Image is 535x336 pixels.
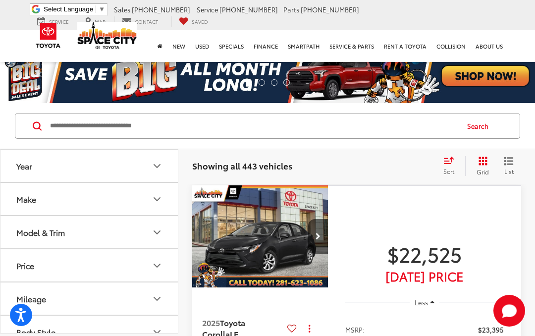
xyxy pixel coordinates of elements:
img: Toyota [30,19,67,52]
div: Mileage [151,293,163,305]
span: MSRP: [345,325,365,335]
a: Collision [431,30,471,62]
svg: Start Chat [493,295,525,327]
span: Map [95,18,106,25]
button: Select sort value [438,156,465,176]
span: [PHONE_NUMBER] [219,5,278,14]
button: Search [458,113,503,138]
button: Less [410,293,439,311]
a: Service [30,16,76,27]
span: 2025 [202,317,220,328]
span: Service [49,18,69,25]
a: Contact [114,16,165,27]
span: Saved [192,18,208,25]
span: $22,525 [345,241,504,266]
span: Service [197,5,218,14]
span: Less [415,298,428,307]
a: Service & Parts [324,30,379,62]
div: 2025 Toyota Corolla LE 0 [192,185,329,287]
a: SmartPath [283,30,324,62]
button: MileageMileage [0,282,179,315]
button: YearYear [0,150,179,182]
span: [PHONE_NUMBER] [132,5,190,14]
div: Make [151,193,163,205]
span: Sales [114,5,130,14]
a: New [167,30,190,62]
span: [PHONE_NUMBER] [301,5,359,14]
img: Space City Toyota [77,22,137,49]
span: Showing all 443 vehicles [192,160,292,171]
button: Toggle Chat Window [493,295,525,327]
a: My Saved Vehicles [171,16,215,27]
span: List [504,167,514,175]
span: Parts [283,5,299,14]
a: Finance [249,30,283,62]
span: $23,395 [478,325,504,335]
span: ▼ [99,5,105,13]
div: Year [151,160,163,172]
div: Make [16,194,36,204]
div: Year [16,161,32,170]
button: PricePrice [0,249,179,281]
a: Map [78,16,113,27]
div: Price [16,261,34,270]
a: About Us [471,30,508,62]
span: Grid [477,168,489,176]
div: Model & Trim [151,226,163,238]
a: Specials [214,30,249,62]
input: Search by Make, Model, or Keyword [49,114,458,138]
span: Sort [443,167,454,175]
span: dropdown dots [309,325,310,333]
button: MakeMake [0,183,179,215]
span: Contact [135,18,158,25]
div: Price [151,260,163,272]
a: Home [153,30,167,62]
a: Used [190,30,214,62]
a: Rent a Toyota [379,30,431,62]
span: Select Language [44,5,93,13]
span: [DATE] Price [345,271,504,281]
a: 2025 Toyota Corolla LE2025 Toyota Corolla LE2025 Toyota Corolla LE2025 Toyota Corolla LE [192,185,329,287]
div: Mileage [16,294,46,303]
button: List View [496,156,521,176]
button: Grid View [465,156,496,176]
a: Select Language​ [44,5,105,13]
button: Model & TrimModel & Trim [0,216,179,248]
div: Model & Trim [16,227,65,237]
img: 2025 Toyota Corolla LE [192,185,329,288]
button: Next image [308,219,328,254]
